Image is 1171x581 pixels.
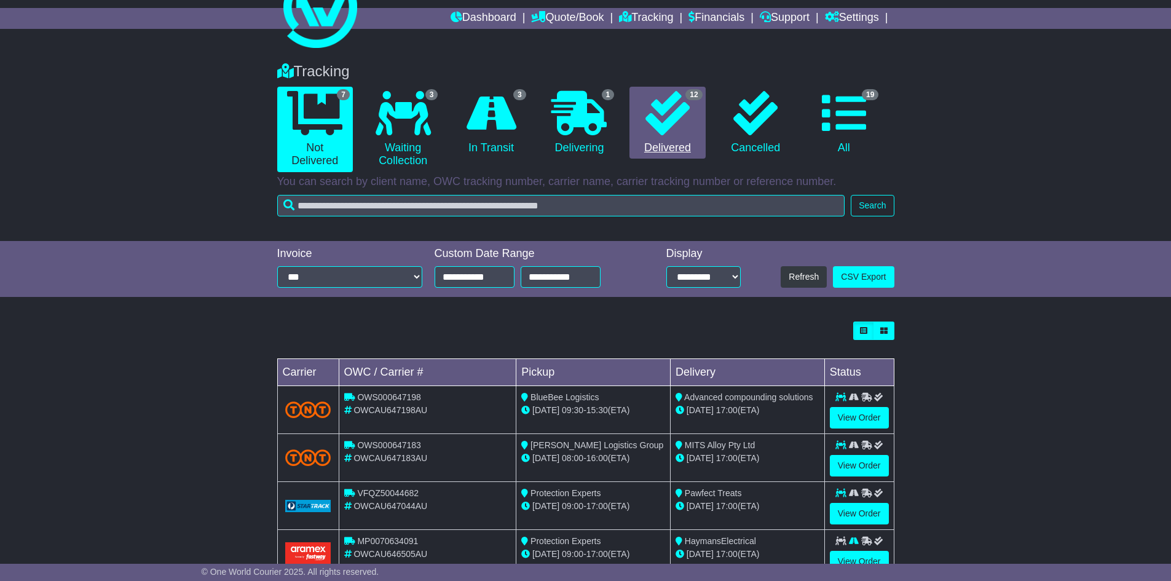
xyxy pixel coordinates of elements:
div: Custom Date Range [435,247,632,261]
span: 17:00 [716,405,738,415]
div: Tracking [271,63,901,81]
div: - (ETA) [521,548,665,561]
a: 12 Delivered [629,87,705,159]
a: Settings [825,8,879,29]
span: OWCAU647198AU [353,405,427,415]
a: 7 Not Delivered [277,87,353,172]
span: VFQZ50044682 [357,488,419,498]
a: 3 In Transit [453,87,529,159]
div: - (ETA) [521,500,665,513]
a: View Order [830,455,889,476]
span: Protection Experts [530,488,601,498]
span: [DATE] [532,453,559,463]
button: Search [851,195,894,216]
a: 3 Waiting Collection [365,87,441,172]
img: TNT_Domestic.png [285,401,331,418]
span: 3 [425,89,438,100]
span: 12 [685,89,702,100]
a: View Order [830,407,889,429]
button: Refresh [781,266,827,288]
div: Invoice [277,247,422,261]
span: [PERSON_NAME] Logistics Group [530,440,663,450]
img: GetCarrierServiceLogo [285,500,331,512]
span: [DATE] [687,405,714,415]
span: HaymansElectrical [685,536,756,546]
span: 17:00 [716,453,738,463]
span: 17:00 [716,549,738,559]
span: Advanced compounding solutions [684,392,813,402]
span: [DATE] [532,405,559,415]
span: OWCAU646505AU [353,549,427,559]
div: - (ETA) [521,404,665,417]
span: MITS Alloy Pty Ltd [685,440,755,450]
p: You can search by client name, OWC tracking number, carrier name, carrier tracking number or refe... [277,175,894,189]
span: 16:00 [586,453,608,463]
a: 1 Delivering [542,87,617,159]
a: 19 All [806,87,881,159]
div: (ETA) [676,452,819,465]
a: View Order [830,503,889,524]
span: OWS000647198 [357,392,421,402]
div: (ETA) [676,548,819,561]
span: 09:30 [562,405,583,415]
span: [DATE] [687,501,714,511]
span: 15:30 [586,405,608,415]
span: [DATE] [687,453,714,463]
td: Delivery [670,359,824,386]
span: 1 [602,89,615,100]
img: TNT_Domestic.png [285,449,331,466]
span: 08:00 [562,453,583,463]
span: 09:00 [562,501,583,511]
a: Tracking [619,8,673,29]
img: Aramex.png [285,542,331,565]
span: Protection Experts [530,536,601,546]
span: 3 [513,89,526,100]
span: OWCAU647044AU [353,501,427,511]
span: 17:00 [586,549,608,559]
div: (ETA) [676,500,819,513]
span: © One World Courier 2025. All rights reserved. [202,567,379,577]
span: Pawfect Treats [685,488,742,498]
span: [DATE] [532,501,559,511]
span: OWS000647183 [357,440,421,450]
span: 17:00 [586,501,608,511]
span: BlueBee Logistics [530,392,599,402]
span: 17:00 [716,501,738,511]
a: View Order [830,551,889,572]
td: Pickup [516,359,671,386]
a: Dashboard [451,8,516,29]
span: 7 [337,89,350,100]
span: [DATE] [687,549,714,559]
a: Quote/Book [531,8,604,29]
div: (ETA) [676,404,819,417]
td: Carrier [277,359,339,386]
span: [DATE] [532,549,559,559]
span: OWCAU647183AU [353,453,427,463]
div: Display [666,247,741,261]
div: - (ETA) [521,452,665,465]
span: 19 [862,89,878,100]
a: Support [760,8,810,29]
a: CSV Export [833,266,894,288]
a: Cancelled [718,87,794,159]
span: 09:00 [562,549,583,559]
td: OWC / Carrier # [339,359,516,386]
td: Status [824,359,894,386]
span: MP0070634091 [357,536,418,546]
a: Financials [688,8,744,29]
